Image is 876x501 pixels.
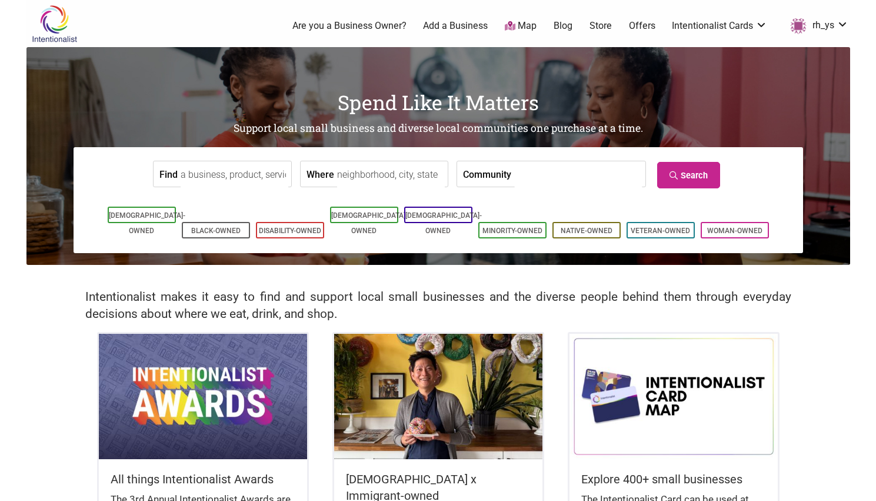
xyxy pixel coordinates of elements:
[181,161,288,188] input: a business, product, service
[159,161,178,187] label: Find
[405,211,482,235] a: [DEMOGRAPHIC_DATA]-Owned
[482,227,542,235] a: Minority-Owned
[99,334,307,459] img: Intentionalist Awards
[569,334,778,459] img: Intentionalist Card Map
[554,19,572,32] a: Blog
[292,19,407,32] a: Are you a Business Owner?
[331,211,408,235] a: [DEMOGRAPHIC_DATA]-Owned
[259,227,321,235] a: Disability-Owned
[26,5,82,43] img: Intentionalist
[629,19,655,32] a: Offers
[657,162,720,188] a: Search
[26,88,850,117] h1: Spend Like It Matters
[423,19,488,32] a: Add a Business
[26,121,850,136] h2: Support local small business and diverse local communities one purchase at a time.
[505,19,537,33] a: Map
[307,161,334,187] label: Where
[85,288,791,323] h2: Intentionalist makes it easy to find and support local small businesses and the diverse people be...
[111,471,295,487] h5: All things Intentionalist Awards
[581,471,766,487] h5: Explore 400+ small businesses
[109,211,185,235] a: [DEMOGRAPHIC_DATA]-Owned
[334,334,542,459] img: King Donuts - Hong Chhuor
[707,227,762,235] a: Woman-Owned
[463,161,511,187] label: Community
[672,19,767,32] a: Intentionalist Cards
[191,227,241,235] a: Black-Owned
[337,161,445,188] input: neighborhood, city, state
[631,227,690,235] a: Veteran-Owned
[589,19,612,32] a: Store
[784,15,848,37] a: rh_ys
[561,227,612,235] a: Native-Owned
